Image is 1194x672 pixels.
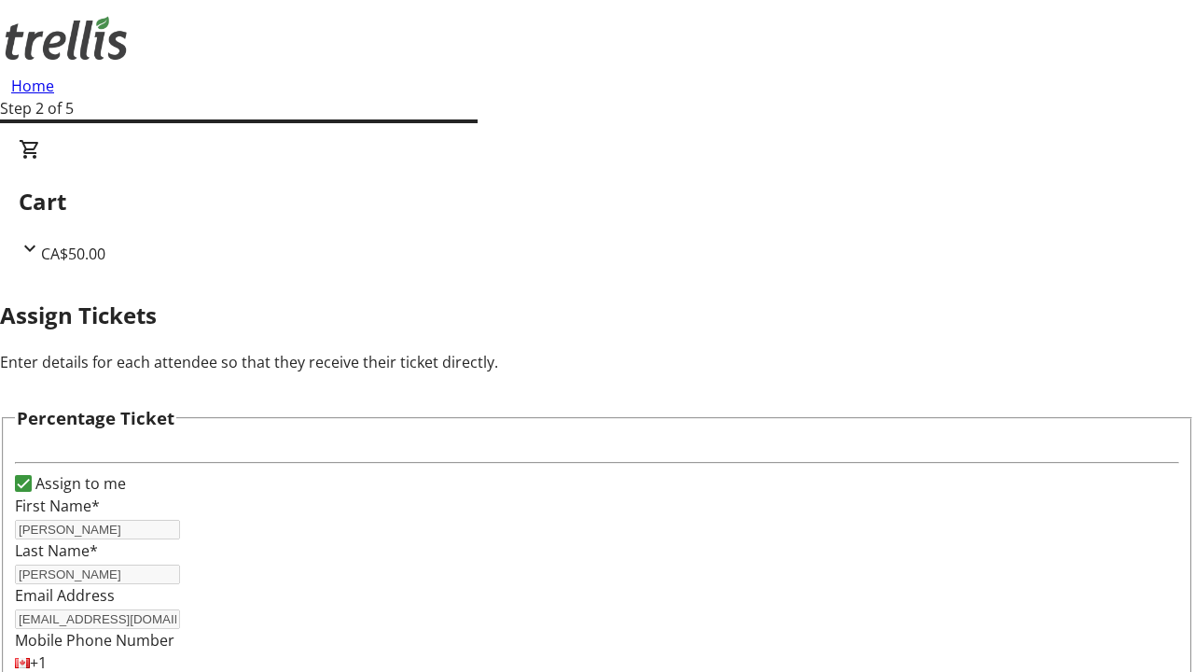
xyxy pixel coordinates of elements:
[17,405,174,431] h3: Percentage Ticket
[32,472,126,495] label: Assign to me
[15,496,100,516] label: First Name*
[41,244,105,264] span: CA$50.00
[15,585,115,606] label: Email Address
[19,185,1175,218] h2: Cart
[19,138,1175,265] div: CartCA$50.00
[15,540,98,561] label: Last Name*
[15,630,174,651] label: Mobile Phone Number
